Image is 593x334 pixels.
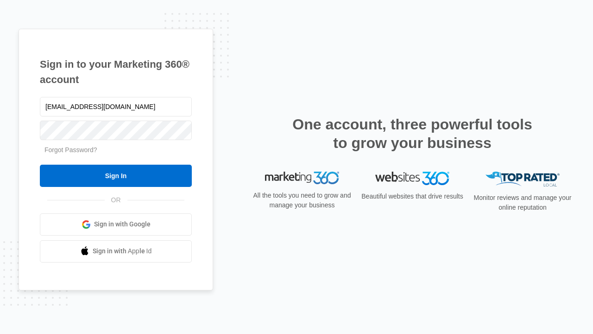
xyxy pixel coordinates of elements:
[40,240,192,263] a: Sign in with Apple Id
[250,191,354,210] p: All the tools you need to grow and manage your business
[40,165,192,187] input: Sign In
[486,172,560,187] img: Top Rated Local
[265,172,339,185] img: Marketing 360
[93,246,152,256] span: Sign in with Apple Id
[290,115,535,152] h2: One account, three powerful tools to grow your business
[94,219,151,229] span: Sign in with Google
[40,97,192,116] input: Email
[471,193,574,212] p: Monitor reviews and manage your online reputation
[360,192,464,201] p: Beautiful websites that drive results
[40,57,192,87] h1: Sign in to your Marketing 360® account
[44,146,97,154] a: Forgot Password?
[375,172,449,185] img: Websites 360
[40,213,192,236] a: Sign in with Google
[105,195,127,205] span: OR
